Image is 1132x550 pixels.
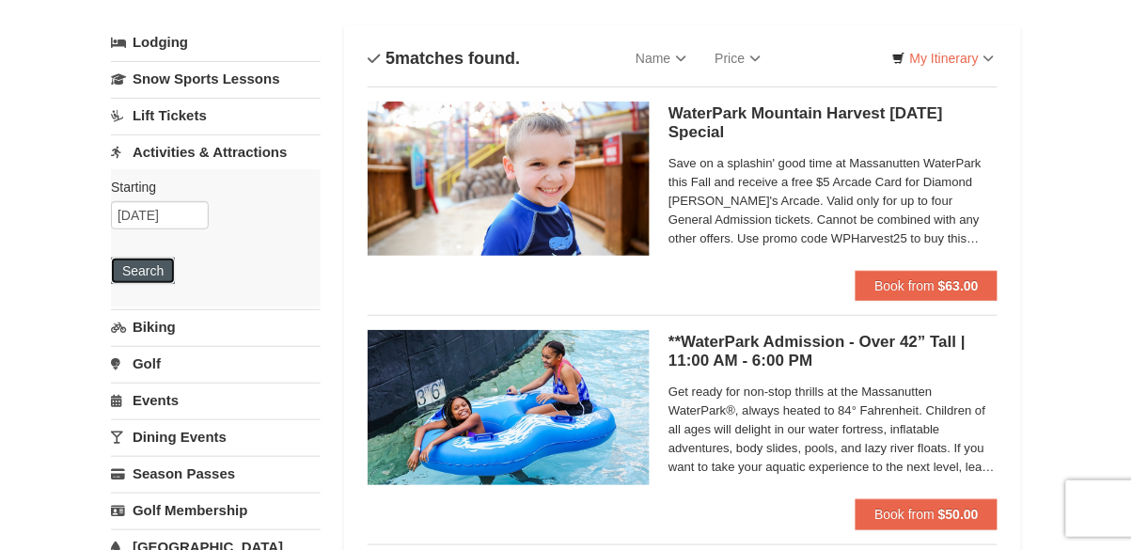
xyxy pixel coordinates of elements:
[111,98,321,133] a: Lift Tickets
[368,49,520,68] h4: matches found.
[880,44,1007,72] a: My Itinerary
[111,346,321,381] a: Golf
[111,456,321,491] a: Season Passes
[874,507,935,522] span: Book from
[111,178,307,196] label: Starting
[385,49,395,68] span: 5
[111,61,321,96] a: Snow Sports Lessons
[701,39,776,77] a: Price
[938,278,979,293] strong: $63.00
[668,154,998,248] span: Save on a splashin' good time at Massanutten WaterPark this Fall and receive a free $5 Arcade Car...
[368,330,650,484] img: 6619917-726-5d57f225.jpg
[368,102,650,256] img: 6619917-1412-d332ca3f.jpg
[938,507,979,522] strong: $50.00
[111,25,321,59] a: Lodging
[856,271,998,301] button: Book from $63.00
[668,383,998,477] span: Get ready for non-stop thrills at the Massanutten WaterPark®, always heated to 84° Fahrenheit. Ch...
[621,39,700,77] a: Name
[856,499,998,529] button: Book from $50.00
[111,309,321,344] a: Biking
[668,333,998,370] h5: **WaterPark Admission - Over 42” Tall | 11:00 AM - 6:00 PM
[111,419,321,454] a: Dining Events
[874,278,935,293] span: Book from
[111,134,321,169] a: Activities & Attractions
[111,493,321,527] a: Golf Membership
[111,383,321,417] a: Events
[668,104,998,142] h5: WaterPark Mountain Harvest [DATE] Special
[111,258,175,284] button: Search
